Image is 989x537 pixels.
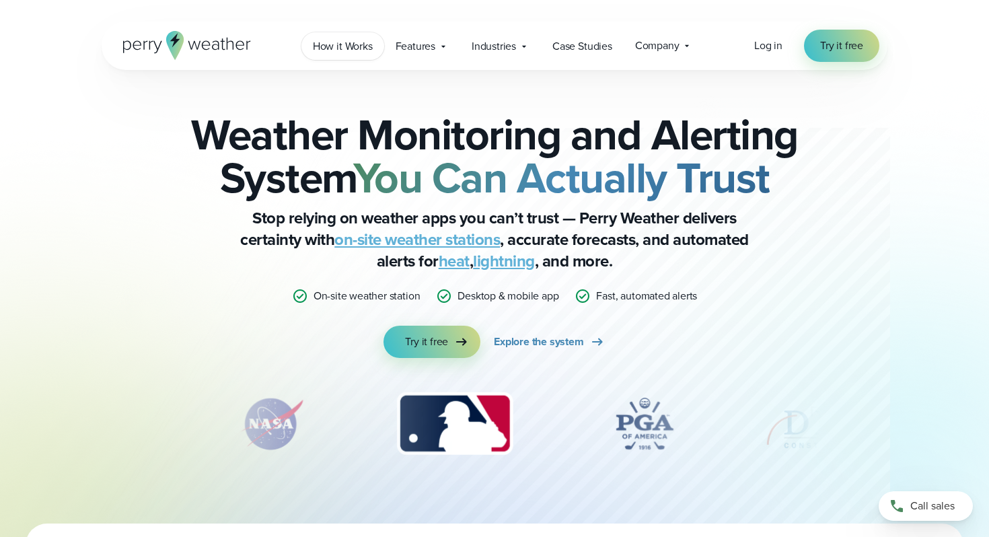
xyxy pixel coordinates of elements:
[754,38,782,54] a: Log in
[763,390,871,458] img: DPR-Construction.svg
[635,38,680,54] span: Company
[472,38,516,55] span: Industries
[405,334,448,350] span: Try it free
[383,326,480,358] a: Try it free
[396,38,435,55] span: Features
[754,38,782,53] span: Log in
[314,288,420,304] p: On-site weather station
[591,390,698,458] div: 4 of 12
[804,30,879,62] a: Try it free
[552,38,612,55] span: Case Studies
[494,326,606,358] a: Explore the system
[541,32,624,60] a: Case Studies
[457,288,558,304] p: Desktop & mobile app
[301,32,384,60] a: How it Works
[353,146,770,209] strong: You Can Actually Trust
[910,498,955,514] span: Call sales
[473,249,535,273] a: lightning
[169,113,820,199] h2: Weather Monitoring and Alerting System
[879,491,973,521] a: Call sales
[334,227,500,252] a: on-site weather stations
[225,207,764,272] p: Stop relying on weather apps you can’t trust — Perry Weather delivers certainty with , accurate f...
[494,334,584,350] span: Explore the system
[763,390,871,458] div: 5 of 12
[383,390,525,458] div: 3 of 12
[820,38,863,54] span: Try it free
[439,249,470,273] a: heat
[591,390,698,458] img: PGA.svg
[383,390,525,458] img: MLB.svg
[596,288,697,304] p: Fast, automated alerts
[225,390,319,458] img: NASA.svg
[169,390,820,464] div: slideshow
[313,38,373,55] span: How it Works
[225,390,319,458] div: 2 of 12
